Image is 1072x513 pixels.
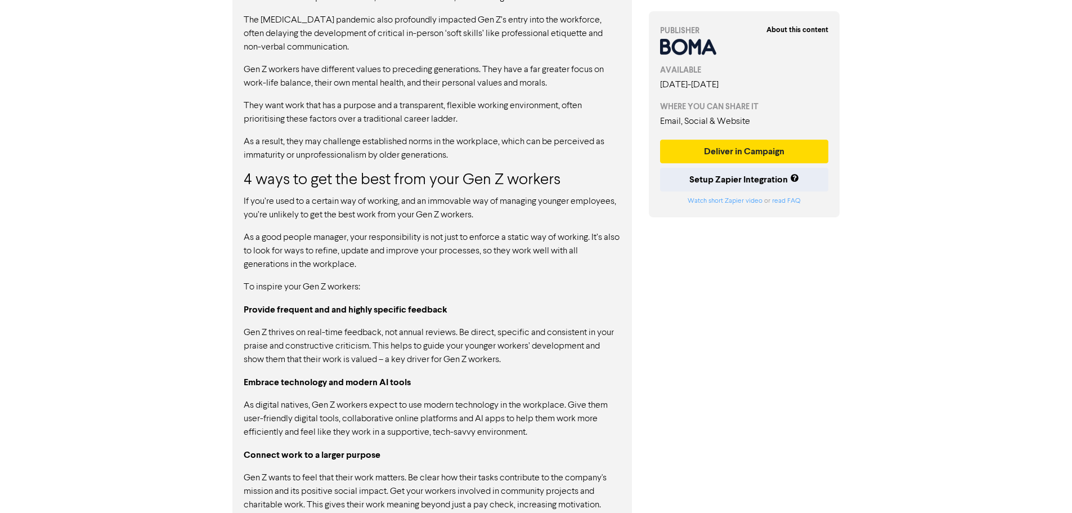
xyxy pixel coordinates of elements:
[660,140,829,163] button: Deliver in Campaign
[244,326,621,367] p: Gen Z thrives on real-time feedback, not annual reviews. Be direct, specific and consistent in yo...
[244,304,447,315] strong: Provide frequent and and highly specific feedback
[244,171,621,190] h3: 4 ways to get the best from your Gen Z workers
[244,99,621,126] p: They want work that has a purpose and a transparent, flexible working environment, often prioriti...
[244,195,621,222] p: If you’re used to a certain way of working, and an immovable way of managing younger employees, y...
[660,115,829,128] div: Email, Social & Website
[660,168,829,191] button: Setup Zapier Integration
[244,280,621,294] p: To inspire your Gen Z workers:
[1016,459,1072,513] iframe: Chat Widget
[660,101,829,113] div: WHERE YOU CAN SHARE IT
[244,14,621,54] p: The [MEDICAL_DATA] pandemic also profoundly impacted Gen Z’s entry into the workforce, often dela...
[660,64,829,76] div: AVAILABLE
[766,25,828,34] strong: About this content
[688,198,762,204] a: Watch short Zapier video
[244,63,621,90] p: Gen Z workers have different values to preceding generations. They have a far greater focus on wo...
[244,377,411,388] strong: Embrace technology and modern AI tools
[244,399,621,439] p: As digital natives, Gen Z workers expect to use modern technology in the workplace. Give them use...
[244,231,621,271] p: As a good people manager, your responsibility is not just to enforce a static way of working. It’...
[244,135,621,162] p: As a result, they may challenge established norms in the workplace, which can be perceived as imm...
[660,196,829,206] div: or
[244,449,380,461] strong: Connect work to a larger purpose
[772,198,800,204] a: read FAQ
[660,78,829,92] div: [DATE] - [DATE]
[244,471,621,512] p: Gen Z wants to feel that their work matters. Be clear how their tasks contribute to the company's...
[660,25,829,37] div: PUBLISHER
